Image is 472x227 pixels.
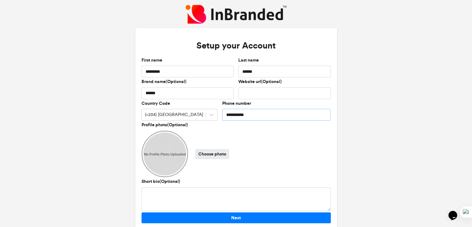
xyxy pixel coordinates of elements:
label: Profile photo(Optional) [142,122,188,128]
label: Country Code [142,100,170,107]
button: Next [142,212,331,223]
img: InBranded Logo [186,5,286,24]
iframe: chat widget [446,202,466,221]
label: Last name [238,57,259,63]
label: Website url(Optional) [238,79,282,85]
label: Short bio(Optional) [142,178,180,185]
div: (+234) [GEOGRAPHIC_DATA] [145,112,203,118]
img: User profile DP [142,131,188,177]
label: Choose photo [196,149,229,159]
label: Phone number [222,100,251,107]
label: First name [142,57,162,63]
label: Brand name(Optional) [142,79,187,85]
h3: Setup your Account [142,34,331,57]
span: No Profile Photo Uploaded [144,152,186,157]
